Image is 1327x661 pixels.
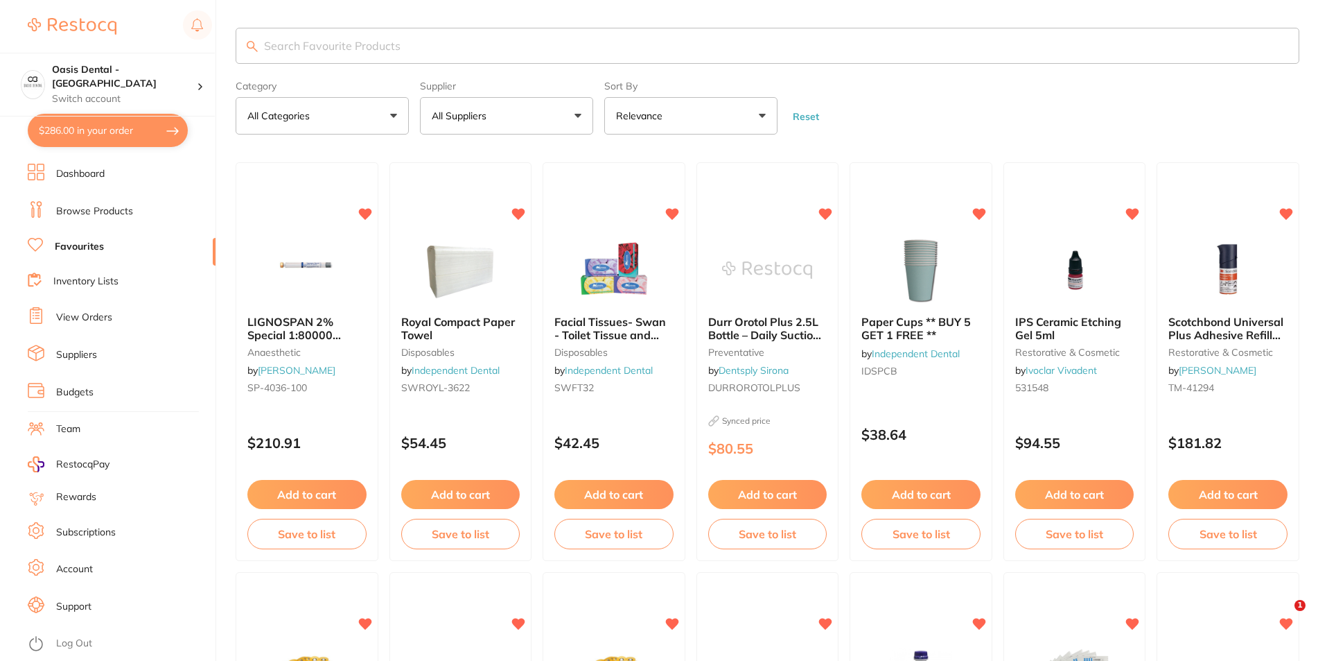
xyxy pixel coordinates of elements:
[28,114,188,147] button: $286.00 in your order
[56,167,105,181] a: Dashboard
[247,381,307,394] span: SP-4036-100
[420,80,593,92] label: Supplier
[554,480,674,509] button: Add to cart
[247,109,315,123] p: All Categories
[1168,519,1288,549] button: Save to list
[55,240,104,254] a: Favourites
[262,235,352,304] img: LIGNOSPAN 2% Special 1:80000 adrenalin 2.2ml 2xBox 50 Blue
[432,109,492,123] p: All Suppliers
[1168,381,1214,394] span: TM-41294
[1266,600,1299,633] iframe: Intercom live chat
[708,316,827,341] b: Durr Orotol Plus 2.5L Bottle – Daily Suction Cleaner
[52,63,197,90] h4: Oasis Dental - West End
[247,315,355,367] span: LIGNOSPAN 2% Special 1:80000 [MEDICAL_DATA] 2.2ml 2xBox 50 Blue
[236,97,409,135] button: All Categories
[401,364,500,377] span: by
[708,519,827,549] button: Save to list
[861,427,981,443] p: $38.64
[554,381,594,394] span: SWFT32
[708,347,827,358] small: preventative
[789,110,823,123] button: Reset
[1015,315,1121,341] span: IPS Ceramic Etching Gel 5ml
[56,526,116,540] a: Subscriptions
[28,456,109,472] a: RestocqPay
[861,347,960,360] span: by
[53,275,118,289] a: Inventory Lists
[56,600,91,614] a: Support
[1168,315,1283,354] span: Scotchbond Universal Plus Adhesive Refill Vial 5ml
[876,235,966,304] img: Paper Cups ** BUY 5 GET 1 FREE **
[1015,435,1134,451] p: $94.55
[56,422,80,436] a: Team
[56,386,94,400] a: Budgets
[28,18,116,35] img: Restocq Logo
[401,381,470,394] span: SWROYL-3622
[719,364,789,377] a: Dentsply Sirona
[708,364,789,377] span: by
[554,519,674,549] button: Save to list
[708,381,800,394] span: DURROROTOLPLUS
[56,563,93,576] a: Account
[708,480,827,509] button: Add to cart
[52,92,197,106] p: Switch account
[247,316,367,341] b: LIGNOSPAN 2% Special 1:80000 adrenalin 2.2ml 2xBox 50 Blue
[616,109,668,123] p: Relevance
[247,480,367,509] button: Add to cart
[420,97,593,135] button: All Suppliers
[28,633,211,655] button: Log Out
[861,316,981,341] b: Paper Cups ** BUY 5 GET 1 FREE **
[415,235,505,304] img: Royal Compact Paper Towel
[861,365,897,377] span: IDSPCB
[56,348,97,362] a: Suppliers
[554,435,674,451] p: $42.45
[412,364,500,377] a: Independent Dental
[1183,235,1273,304] img: Scotchbond Universal Plus Adhesive Refill Vial 5ml
[708,415,827,427] small: Synced price
[604,80,777,92] label: Sort By
[1030,235,1120,304] img: IPS Ceramic Etching Gel 5ml
[1168,435,1288,451] p: $181.82
[56,205,133,218] a: Browse Products
[1168,364,1256,377] span: by
[565,364,653,377] a: Independent Dental
[861,315,971,341] span: Paper Cups ** BUY 5 GET 1 FREE **
[722,235,812,304] img: Durr Orotol Plus 2.5L Bottle – Daily Suction Cleaner
[1015,480,1134,509] button: Add to cart
[401,435,520,451] p: $54.45
[1015,347,1134,358] small: restorative & cosmetic
[554,316,674,341] b: Facial Tissues- Swan - Toilet Tissue and Toilet Paper
[56,490,96,504] a: Rewards
[1015,519,1134,549] button: Save to list
[236,80,409,92] label: Category
[247,519,367,549] button: Save to list
[861,519,981,549] button: Save to list
[569,235,659,304] img: Facial Tissues- Swan - Toilet Tissue and Toilet Paper
[1168,347,1288,358] small: restorative & cosmetic
[554,315,666,354] span: Facial Tissues- Swan - Toilet Tissue and Toilet Paper
[28,456,44,472] img: RestocqPay
[21,71,44,94] img: Oasis Dental - West End
[401,315,515,341] span: Royal Compact Paper Towel
[861,480,981,509] button: Add to cart
[708,440,827,456] p: $80.55
[56,311,112,325] a: View Orders
[401,480,520,509] button: Add to cart
[247,435,367,451] p: $210.91
[554,364,653,377] span: by
[258,364,335,377] a: [PERSON_NAME]
[1026,364,1097,377] a: Ivoclar Vivadent
[554,347,674,358] small: disposables
[1015,381,1048,394] span: 531548
[236,28,1299,64] input: Search Favourite Products
[247,364,335,377] span: by
[1015,316,1134,341] b: IPS Ceramic Etching Gel 5ml
[1179,364,1256,377] a: [PERSON_NAME]
[56,458,109,472] span: RestocqPay
[604,97,777,135] button: Relevance
[1168,480,1288,509] button: Add to cart
[401,519,520,549] button: Save to list
[56,637,92,651] a: Log Out
[247,347,367,358] small: anaesthetic
[872,347,960,360] a: Independent Dental
[401,316,520,341] b: Royal Compact Paper Towel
